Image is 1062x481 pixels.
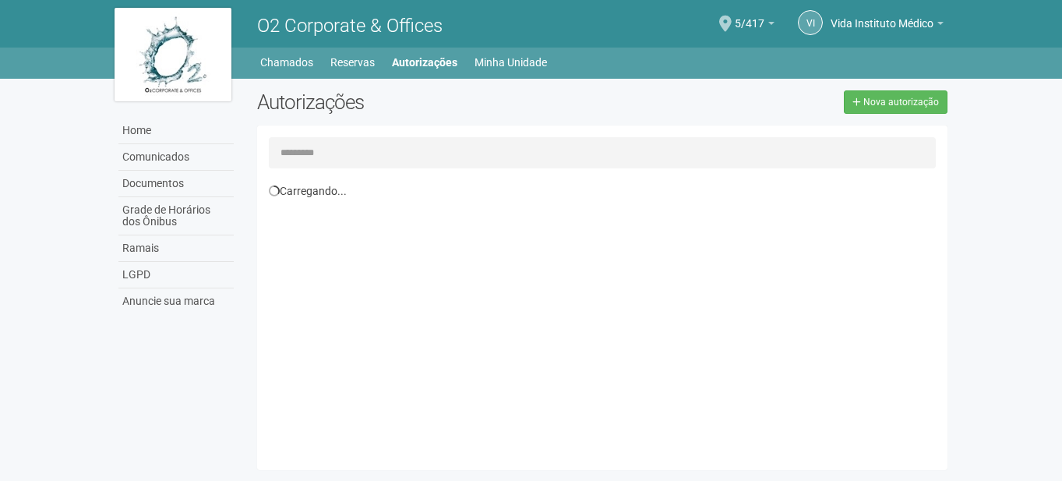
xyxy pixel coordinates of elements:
[831,2,933,30] span: Vida Instituto Médico
[798,10,823,35] a: VI
[118,171,234,197] a: Documentos
[330,51,375,73] a: Reservas
[475,51,547,73] a: Minha Unidade
[118,144,234,171] a: Comunicados
[118,262,234,288] a: LGPD
[115,8,231,101] img: logo.jpg
[118,288,234,314] a: Anuncie sua marca
[735,19,774,32] a: 5/417
[863,97,939,108] span: Nova autorização
[118,235,234,262] a: Ramais
[118,197,234,235] a: Grade de Horários dos Ônibus
[118,118,234,144] a: Home
[257,15,443,37] span: O2 Corporate & Offices
[392,51,457,73] a: Autorizações
[260,51,313,73] a: Chamados
[844,90,947,114] a: Nova autorização
[735,2,764,30] span: 5/417
[831,19,944,32] a: Vida Instituto Médico
[257,90,591,114] h2: Autorizações
[269,184,937,198] div: Carregando...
